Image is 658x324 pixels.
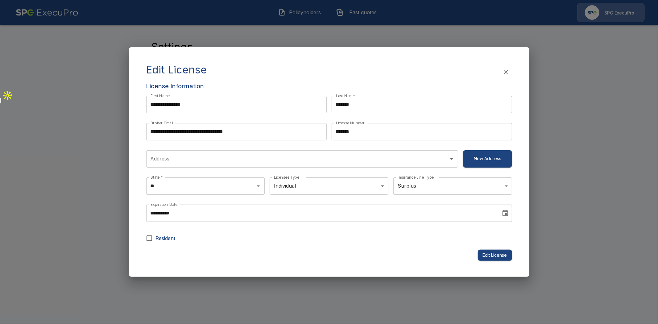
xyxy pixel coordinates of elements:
label: Broker Email [151,120,173,126]
h4: Edit License [146,63,207,76]
label: State * [151,175,163,180]
button: Open [254,182,263,190]
label: License Number [336,120,365,126]
button: Choose date, selected date is Aug 7, 2025 [499,207,511,219]
div: Individual [270,177,388,195]
div: Surplus [393,177,512,195]
button: Open [447,155,456,163]
label: Expiration Date [151,202,177,207]
label: Licensee Type [274,175,299,180]
button: New Address [463,150,512,168]
label: Insurance Line Type [398,175,434,180]
h6: License Information [146,81,512,91]
button: Edit License [478,250,512,261]
span: Resident [156,235,176,242]
img: Apollo [1,89,14,102]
